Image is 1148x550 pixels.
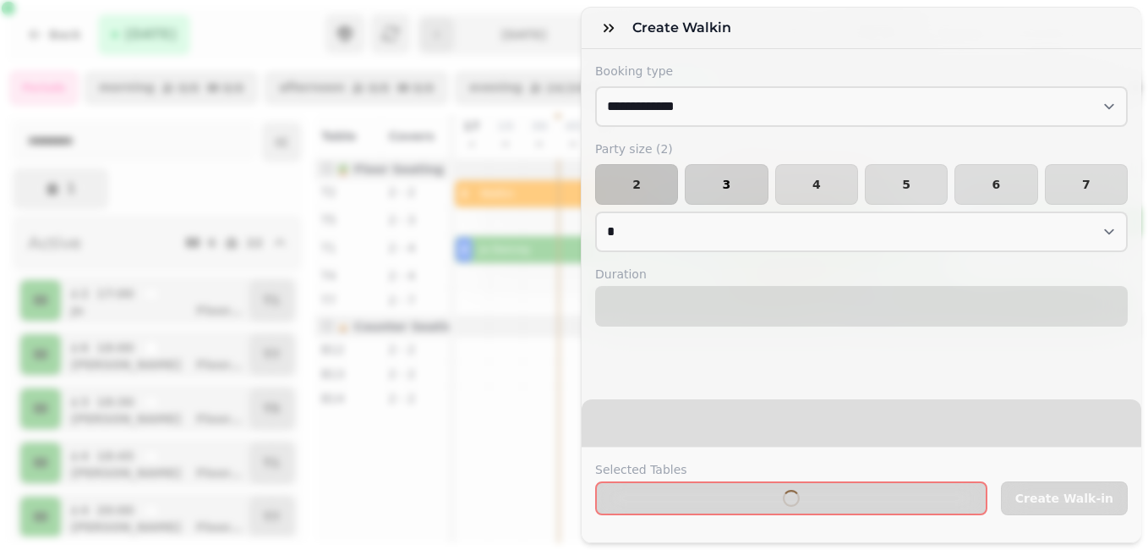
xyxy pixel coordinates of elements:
[954,164,1037,205] button: 6
[1045,164,1128,205] button: 7
[788,492,795,504] p: ?
[969,179,1023,190] span: 6
[595,461,987,478] label: Selected Tables
[699,179,753,190] span: 3
[610,179,664,190] span: 2
[775,164,858,205] button: 4
[595,266,1128,283] label: Duration
[632,18,738,38] h3: Create walkin
[595,164,678,205] button: 2
[1059,179,1113,190] span: 7
[595,140,1128,157] label: Party size ( 2 )
[595,63,1128,80] label: Booking type
[1015,492,1113,504] span: Create Walk-in
[865,164,948,205] button: 5
[879,179,933,190] span: 5
[685,164,768,205] button: 3
[790,179,844,190] span: 4
[1001,481,1128,515] button: Create Walk-in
